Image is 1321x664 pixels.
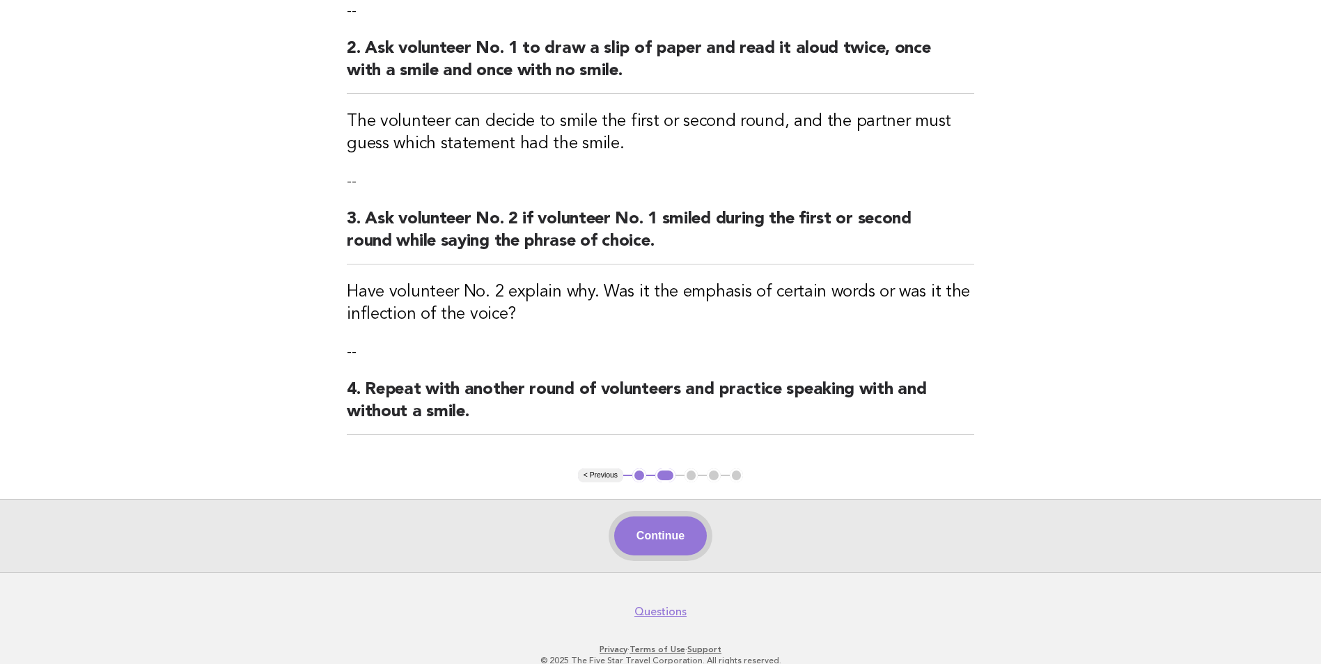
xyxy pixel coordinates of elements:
[235,644,1087,655] p: · ·
[655,468,675,482] button: 2
[614,516,707,555] button: Continue
[634,605,687,619] a: Questions
[687,645,721,654] a: Support
[630,645,685,654] a: Terms of Use
[632,468,646,482] button: 1
[347,172,974,191] p: --
[347,342,974,362] p: --
[347,1,974,21] p: --
[578,468,623,482] button: < Previous
[600,645,627,654] a: Privacy
[347,38,974,94] h2: 2. Ask volunteer No. 1 to draw a slip of paper and read it aloud twice, once with a smile and onc...
[347,379,974,435] h2: 4. Repeat with another round of volunteers and practice speaking with and without a smile.
[347,111,974,155] h3: The volunteer can decide to smile the first or second round, and the partner must guess which sta...
[347,208,974,264] h2: 3. Ask volunteer No. 2 if volunteer No. 1 smiled during the first or second round while saying th...
[347,281,974,326] h3: Have volunteer No. 2 explain why. Was it the emphasis of certain words or was it the inflection o...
